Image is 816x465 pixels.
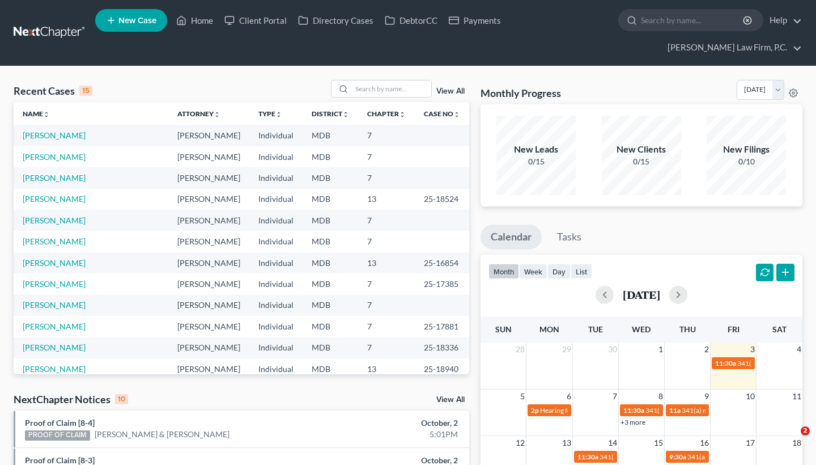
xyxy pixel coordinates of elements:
td: 25-17881 [415,316,469,337]
td: 25-16854 [415,252,469,273]
a: [PERSON_NAME] [23,173,86,183]
td: 13 [358,189,415,210]
span: 29 [561,343,572,356]
td: MDB [303,273,358,294]
span: 13 [561,436,572,450]
span: 5 [519,390,526,403]
td: Individual [249,146,303,167]
div: New Clients [602,143,681,156]
i: unfold_more [43,111,50,118]
a: Calendar [481,225,542,250]
td: Individual [249,231,303,252]
span: Hearing for [PERSON_NAME] [540,406,628,415]
td: MDB [303,146,358,167]
i: unfold_more [399,111,406,118]
span: 30 [607,343,618,356]
td: [PERSON_NAME] [168,189,249,210]
a: Chapterunfold_more [367,109,406,118]
a: Client Portal [219,10,292,31]
span: 28 [515,343,526,356]
div: PROOF OF CLAIM [25,430,90,441]
td: Individual [249,167,303,188]
td: [PERSON_NAME] [168,273,249,294]
a: Home [171,10,219,31]
div: October, 2 [321,417,457,429]
input: Search by name... [641,10,745,31]
a: [PERSON_NAME] [23,258,86,268]
td: Individual [249,358,303,379]
a: DebtorCC [379,10,443,31]
span: 4 [796,343,802,356]
button: month [488,264,519,279]
a: [PERSON_NAME] [23,130,86,140]
span: 2p [531,406,539,415]
a: Attorneyunfold_more [177,109,220,118]
a: [PERSON_NAME] [23,236,86,246]
span: Wed [632,324,651,334]
span: 9:30a [669,453,686,461]
span: 6 [566,390,572,403]
button: week [519,264,547,279]
a: View All [436,87,465,95]
a: [PERSON_NAME] [23,279,86,289]
div: 5:01PM [321,429,457,440]
div: New Filings [707,143,786,156]
td: 25-17385 [415,273,469,294]
span: Sat [772,324,787,334]
td: 7 [358,295,415,316]
td: Individual [249,252,303,273]
span: 11a [669,406,681,415]
td: MDB [303,295,358,316]
td: Individual [249,337,303,358]
span: 11:30a [577,453,598,461]
span: 11:30a [715,359,736,367]
a: [PERSON_NAME] [23,300,86,310]
span: 3 [749,343,756,356]
a: Directory Cases [292,10,379,31]
td: MDB [303,358,358,379]
td: 25-18336 [415,337,469,358]
td: 7 [358,337,415,358]
a: [PERSON_NAME] Law Firm, P.C. [662,37,802,58]
td: Individual [249,273,303,294]
span: 14 [607,436,618,450]
td: [PERSON_NAME] [168,231,249,252]
i: unfold_more [275,111,282,118]
span: 17 [745,436,756,450]
td: 7 [358,146,415,167]
td: MDB [303,231,358,252]
td: Individual [249,210,303,231]
input: Search by name... [352,81,431,97]
span: 16 [699,436,710,450]
td: 13 [358,252,415,273]
td: Individual [249,316,303,337]
span: New Case [118,16,156,25]
span: 2 [801,426,810,436]
a: [PERSON_NAME] [23,364,86,374]
td: MDB [303,125,358,146]
a: +3 more [620,418,645,426]
a: Help [764,10,802,31]
a: Case Nounfold_more [424,109,460,118]
span: Tue [588,324,603,334]
a: Tasks [547,225,592,250]
td: [PERSON_NAME] [168,252,249,273]
div: 0/15 [496,156,576,167]
span: 7 [611,390,618,403]
span: Thu [679,324,696,334]
td: [PERSON_NAME] [168,167,249,188]
i: unfold_more [214,111,220,118]
td: 7 [358,231,415,252]
td: 25-18524 [415,189,469,210]
td: Individual [249,125,303,146]
td: 7 [358,210,415,231]
div: 0/10 [707,156,786,167]
td: Individual [249,295,303,316]
span: 10 [745,390,756,403]
td: MDB [303,189,358,210]
a: [PERSON_NAME] [23,215,86,225]
a: Proof of Claim [8-4] [25,418,95,428]
div: NextChapter Notices [14,392,128,406]
span: Sun [495,324,512,334]
a: [PERSON_NAME] & [PERSON_NAME] [95,429,229,440]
